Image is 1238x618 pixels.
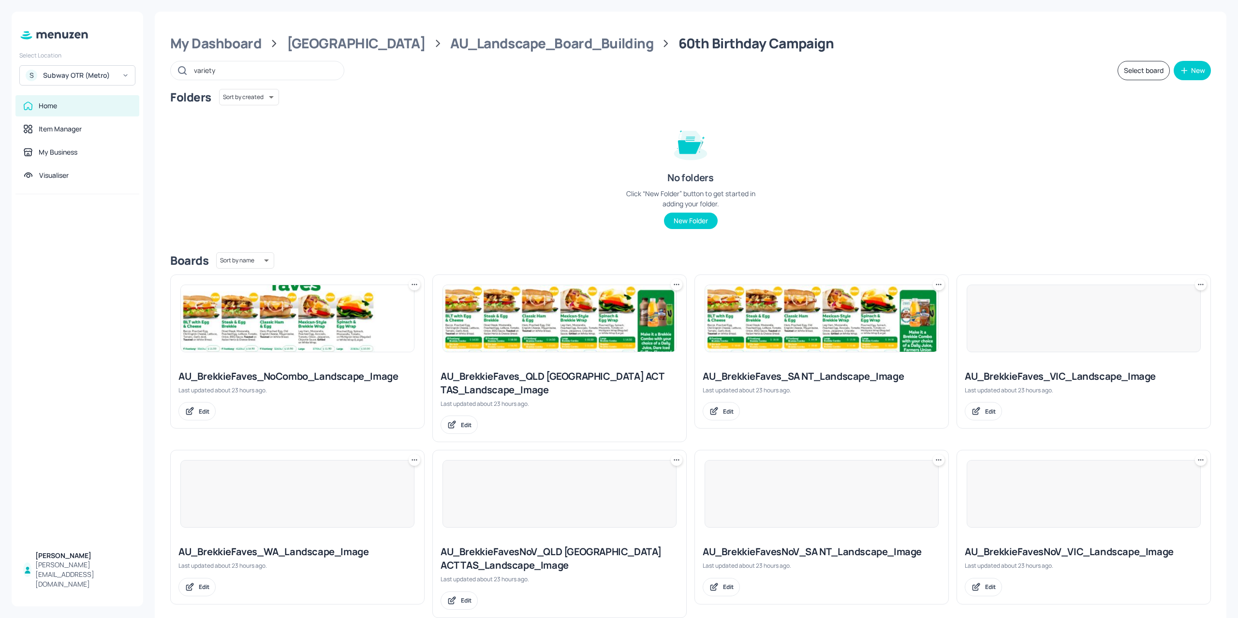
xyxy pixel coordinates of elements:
[216,251,274,270] div: Sort by name
[723,583,734,591] div: Edit
[441,575,678,583] div: Last updated about 23 hours ago.
[703,386,941,394] div: Last updated about 23 hours ago.
[219,87,279,107] div: Sort by created
[985,407,996,416] div: Edit
[664,213,718,229] button: New Folder
[194,63,334,77] input: Search in Menuzen
[170,89,211,105] div: Folders
[287,35,426,52] div: [GEOGRAPHIC_DATA]
[441,400,678,408] div: Last updated about 23 hours ago.
[178,545,416,559] div: AU_BrekkieFaves_WA_Landscape_Image
[35,560,132,589] div: [PERSON_NAME][EMAIL_ADDRESS][DOMAIN_NAME]
[703,561,941,570] div: Last updated about 23 hours ago.
[703,370,941,383] div: AU_BrekkieFaves_SA NT_Landscape_Image
[39,171,69,180] div: Visualiser
[965,561,1203,570] div: Last updated about 23 hours ago.
[170,35,262,52] div: My Dashboard
[618,188,763,209] div: Click “New Folder” button to get started in adding your folder.
[965,370,1203,383] div: AU_BrekkieFaves_VIC_Landscape_Image
[723,407,734,416] div: Edit
[35,551,132,561] div: [PERSON_NAME]
[450,35,653,52] div: AU_Landscape_Board_Building
[965,386,1203,394] div: Last updated about 23 hours ago.
[178,561,416,570] div: Last updated about 23 hours ago.
[199,583,209,591] div: Edit
[461,421,472,429] div: Edit
[19,51,135,59] div: Select Location
[441,545,678,572] div: AU_BrekkieFavesNoV_QLD [GEOGRAPHIC_DATA] ACT TAS_Landscape_Image
[39,147,77,157] div: My Business
[678,35,834,52] div: 60th Birthday Campaign
[443,285,676,352] img: 2025-08-12-1754977343129gb54v2p6inj.jpeg
[181,285,414,352] img: 2025-08-12-175498028889711seykrlhci.jpeg
[178,386,416,394] div: Last updated about 23 hours ago.
[26,70,37,81] div: S
[39,124,82,134] div: Item Manager
[703,545,941,559] div: AU_BrekkieFavesNoV_SA NT_Landscape_Image
[965,545,1203,559] div: AU_BrekkieFavesNoV_VIC_Landscape_Image
[39,101,57,111] div: Home
[441,370,678,397] div: AU_BrekkieFaves_QLD [GEOGRAPHIC_DATA] ACT TAS_Landscape_Image
[461,596,472,604] div: Edit
[1118,61,1170,80] button: Select board
[43,71,116,80] div: Subway OTR (Metro)
[178,370,416,383] div: AU_BrekkieFaves_NoCombo_Landscape_Image
[199,407,209,416] div: Edit
[1191,67,1205,74] div: New
[705,285,938,352] img: 2025-08-12-1754969707797b740ctv529m.jpeg
[1174,61,1211,80] button: New
[667,171,713,185] div: No folders
[985,583,996,591] div: Edit
[666,119,715,167] img: folder-empty
[170,253,208,268] div: Boards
